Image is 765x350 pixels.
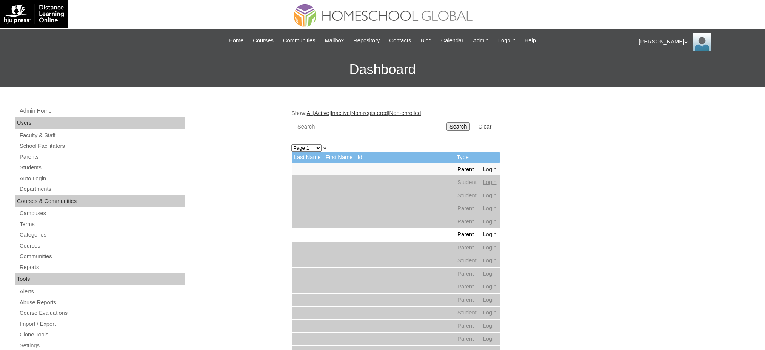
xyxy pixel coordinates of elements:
td: Parent [454,228,480,241]
a: Login [483,283,497,290]
a: Students [19,163,185,172]
a: Login [483,245,497,251]
a: Login [483,218,497,225]
td: Parent [454,333,480,345]
a: Blog [417,36,435,45]
a: Help [521,36,540,45]
td: First Name [323,152,355,163]
a: Communities [19,252,185,261]
a: Calendar [437,36,467,45]
a: Non-registered [351,110,388,116]
a: Non-enrolled [389,110,421,116]
a: Courses [19,241,185,251]
td: Parent [454,202,480,215]
a: Login [483,257,497,263]
a: Home [225,36,247,45]
a: Alerts [19,287,185,296]
td: Student [454,176,480,189]
a: Inactive [331,110,350,116]
td: Parent [454,215,480,228]
a: Login [483,297,497,303]
a: Departments [19,184,185,194]
a: Login [483,179,497,185]
a: Logout [494,36,519,45]
a: Parents [19,152,185,162]
a: Course Evaluations [19,308,185,318]
a: Login [483,192,497,198]
a: Login [483,310,497,316]
span: Blog [420,36,431,45]
a: School Facilitators [19,141,185,151]
div: Tools [15,273,185,285]
span: Repository [353,36,380,45]
span: Help [525,36,536,45]
a: Admin Home [19,106,185,116]
td: Parent [454,294,480,307]
div: Users [15,117,185,129]
a: Categories [19,230,185,240]
input: Search [296,122,438,132]
a: Mailbox [321,36,348,45]
a: Campuses [19,209,185,218]
a: Faculty & Staff [19,131,185,140]
a: Login [483,231,497,237]
a: Login [483,205,497,211]
td: Parent [454,268,480,280]
span: Admin [473,36,489,45]
a: Clear [478,124,491,130]
span: Courses [253,36,274,45]
a: Admin [469,36,493,45]
td: Parent [454,242,480,254]
span: Mailbox [325,36,344,45]
a: Courses [249,36,277,45]
a: Login [483,166,497,172]
a: Clone Tools [19,330,185,339]
td: Student [454,254,480,267]
a: Abuse Reports [19,298,185,307]
td: Student [454,189,480,202]
img: Ariane Ebuen [693,33,711,51]
span: Home [229,36,243,45]
a: Reports [19,263,185,272]
td: Id [355,152,454,163]
span: Communities [283,36,316,45]
a: Auto Login [19,174,185,183]
input: Search [446,122,470,131]
a: All [307,110,313,116]
a: Login [483,271,497,277]
td: Parent [454,163,480,176]
span: Calendar [441,36,463,45]
a: » [323,145,326,151]
div: Show: | | | | [291,109,665,136]
a: Terms [19,220,185,229]
td: Student [454,307,480,319]
a: Contacts [385,36,415,45]
span: Contacts [389,36,411,45]
td: Parent [454,280,480,293]
a: Communities [279,36,319,45]
a: Import / Export [19,319,185,329]
img: logo-white.png [4,4,64,24]
span: Logout [498,36,515,45]
td: Last Name [292,152,323,163]
a: Active [314,110,329,116]
div: Courses & Communities [15,195,185,208]
div: [PERSON_NAME] [639,33,758,51]
td: Type [454,152,480,163]
a: Login [483,323,497,329]
a: Repository [349,36,383,45]
td: Parent [454,320,480,333]
h3: Dashboard [4,53,761,87]
a: Login [483,336,497,342]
